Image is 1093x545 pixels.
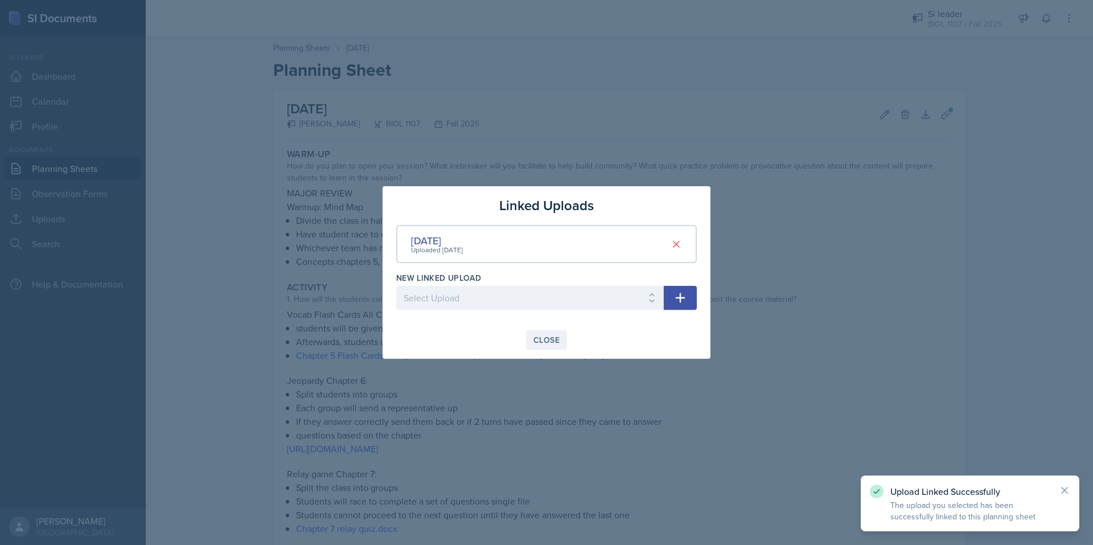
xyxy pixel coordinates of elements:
[499,195,594,216] h3: Linked Uploads
[890,499,1050,522] p: The upload you selected has been successfully linked to this planning sheet
[526,330,567,350] button: Close
[533,335,560,345] div: Close
[411,245,463,255] div: Uploaded [DATE]
[890,486,1050,497] p: Upload Linked Successfully
[411,233,463,248] div: [DATE]
[396,272,481,284] label: New Linked Upload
